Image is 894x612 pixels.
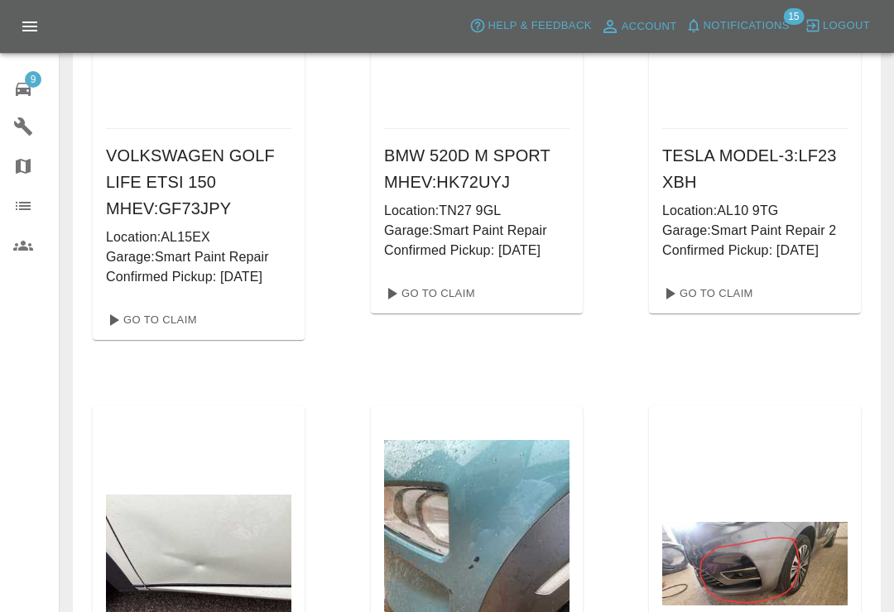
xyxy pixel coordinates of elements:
h6: TESLA MODEL-3 : LF23 XBH [662,142,848,195]
span: Help & Feedback [488,17,591,36]
h6: VOLKSWAGEN GOLF LIFE ETSI 150 MHEV : GF73JPY [106,142,291,222]
button: Help & Feedback [465,13,595,39]
span: Notifications [704,17,790,36]
p: Confirmed Pickup: [DATE] [384,241,570,261]
button: Open drawer [10,7,50,46]
span: Account [622,17,677,36]
p: Location: TN27 9GL [384,201,570,221]
p: Location: AL10 9TG [662,201,848,221]
h6: BMW 520D M SPORT MHEV : HK72UYJ [384,142,570,195]
a: Go To Claim [377,280,479,307]
button: Notifications [681,13,794,39]
span: Logout [823,17,870,36]
a: Go To Claim [656,280,757,307]
a: Go To Claim [99,307,201,333]
p: Location: AL15EX [106,227,291,247]
span: 15 [783,8,804,25]
a: Account [596,13,681,40]
button: Logout [800,13,874,39]
p: Garage: Smart Paint Repair 2 [662,221,848,241]
p: Garage: Smart Paint Repair [384,221,570,241]
p: Confirmed Pickup: [DATE] [106,267,291,287]
p: Confirmed Pickup: [DATE] [662,241,848,261]
span: 9 [25,71,41,88]
p: Garage: Smart Paint Repair [106,247,291,267]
